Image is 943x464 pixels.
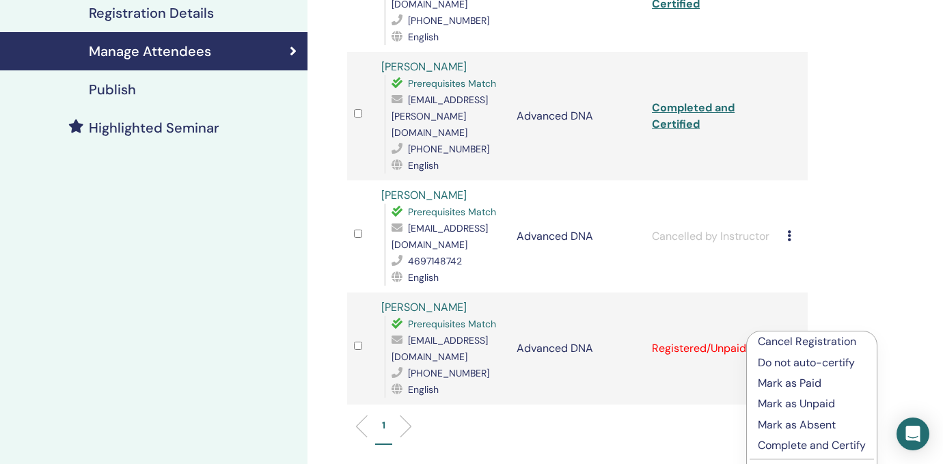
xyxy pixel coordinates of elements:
h4: Publish [89,81,136,98]
a: [PERSON_NAME] [381,188,467,202]
p: Mark as Unpaid [758,396,866,412]
span: Prerequisites Match [408,318,496,330]
span: [EMAIL_ADDRESS][DOMAIN_NAME] [392,334,488,363]
div: Open Intercom Messenger [897,418,929,450]
td: Advanced DNA [510,180,645,292]
td: Advanced DNA [510,52,645,180]
h4: Registration Details [89,5,214,21]
span: English [408,31,439,43]
td: Advanced DNA [510,292,645,405]
span: [EMAIL_ADDRESS][PERSON_NAME][DOMAIN_NAME] [392,94,488,139]
p: Mark as Absent [758,417,866,433]
span: English [408,271,439,284]
p: Complete and Certify [758,437,866,454]
span: [PHONE_NUMBER] [408,367,489,379]
span: [PHONE_NUMBER] [408,14,489,27]
p: Mark as Paid [758,375,866,392]
span: [EMAIL_ADDRESS][DOMAIN_NAME] [392,222,488,251]
a: Completed and Certified [652,100,735,131]
a: [PERSON_NAME] [381,59,467,74]
span: English [408,383,439,396]
a: [PERSON_NAME] [381,300,467,314]
p: Cancel Registration [758,333,866,350]
span: [PHONE_NUMBER] [408,143,489,155]
p: Do not auto-certify [758,355,866,371]
h4: Highlighted Seminar [89,120,219,136]
span: English [408,159,439,172]
span: Prerequisites Match [408,77,496,90]
span: Prerequisites Match [408,206,496,218]
p: 1 [382,418,385,433]
span: 4697148742 [408,255,462,267]
h4: Manage Attendees [89,43,211,59]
